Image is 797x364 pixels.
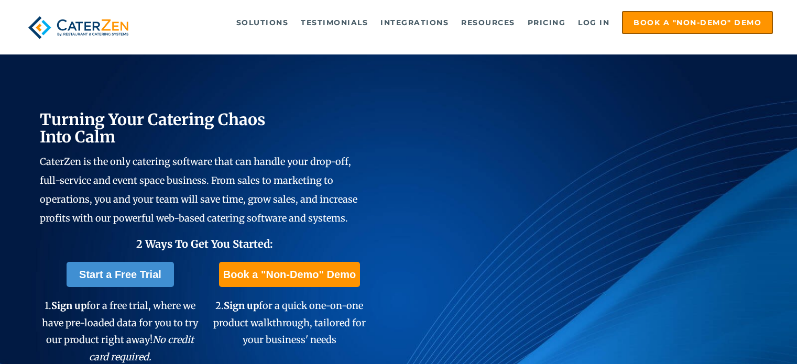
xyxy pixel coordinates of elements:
a: Book a "Non-Demo" Demo [622,11,773,34]
a: Resources [456,12,520,33]
a: Integrations [375,12,454,33]
a: Pricing [522,12,571,33]
a: Solutions [231,12,294,33]
a: Start a Free Trial [67,262,174,287]
span: 2. for a quick one-on-one product walkthrough, tailored for your business' needs [213,300,366,346]
span: Turning Your Catering Chaos Into Calm [40,109,266,147]
div: Navigation Menu [152,11,773,34]
a: Testimonials [296,12,373,33]
span: Sign up [224,300,259,312]
iframe: Help widget launcher [704,323,785,352]
img: caterzen [24,11,133,44]
span: Sign up [51,300,86,312]
em: No credit card required. [89,334,194,362]
a: Log in [573,12,615,33]
span: 1. for a free trial, where we have pre-loaded data for you to try our product right away! [42,300,198,362]
span: CaterZen is the only catering software that can handle your drop-off, full-service and event spac... [40,156,357,224]
a: Book a "Non-Demo" Demo [219,262,360,287]
span: 2 Ways To Get You Started: [136,237,273,250]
